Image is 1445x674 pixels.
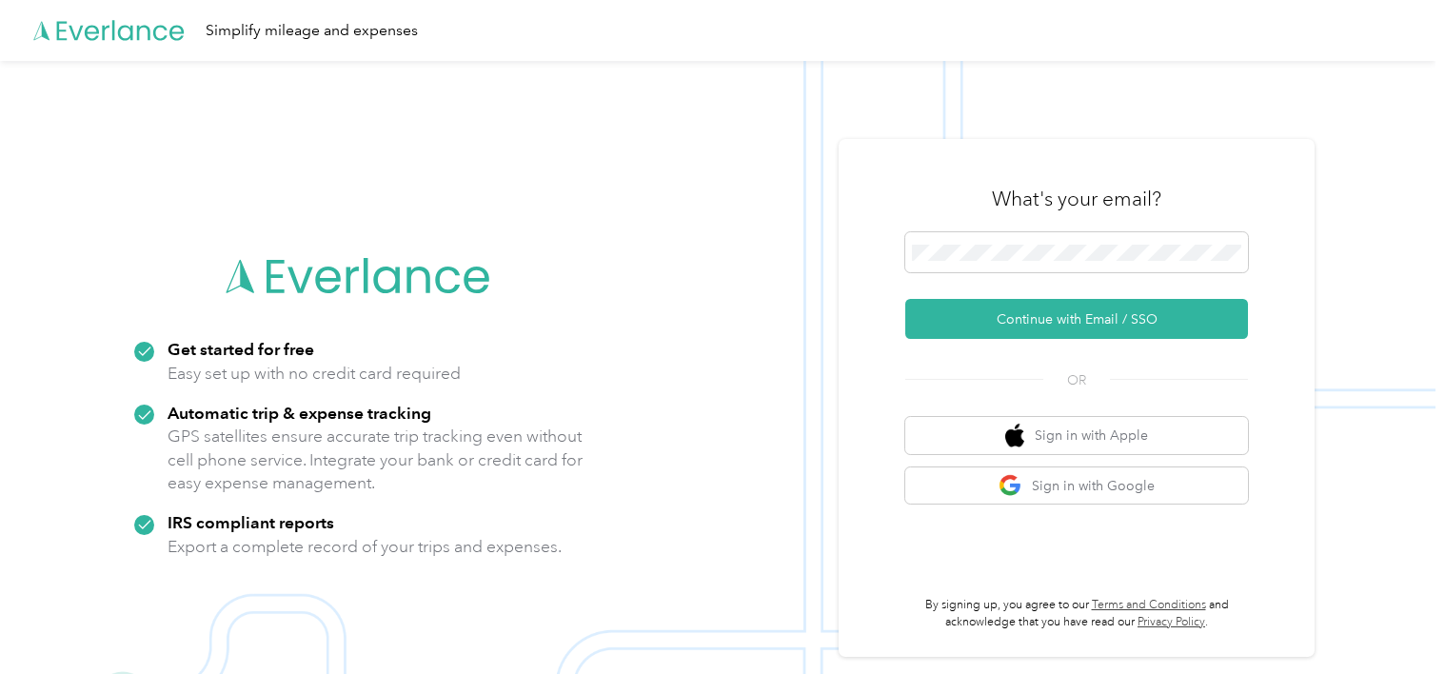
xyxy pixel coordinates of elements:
[1005,424,1024,447] img: apple logo
[992,186,1161,212] h3: What's your email?
[905,467,1248,505] button: google logoSign in with Google
[1092,598,1206,612] a: Terms and Conditions
[168,535,562,559] p: Export a complete record of your trips and expenses.
[1043,370,1110,390] span: OR
[206,19,418,43] div: Simplify mileage and expenses
[905,417,1248,454] button: apple logoSign in with Apple
[168,403,431,423] strong: Automatic trip & expense tracking
[168,425,584,495] p: GPS satellites ensure accurate trip tracking even without cell phone service. Integrate your bank...
[168,512,334,532] strong: IRS compliant reports
[905,597,1248,630] p: By signing up, you agree to our and acknowledge that you have read our .
[905,299,1248,339] button: Continue with Email / SSO
[999,474,1022,498] img: google logo
[168,362,461,386] p: Easy set up with no credit card required
[1138,615,1205,629] a: Privacy Policy
[168,339,314,359] strong: Get started for free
